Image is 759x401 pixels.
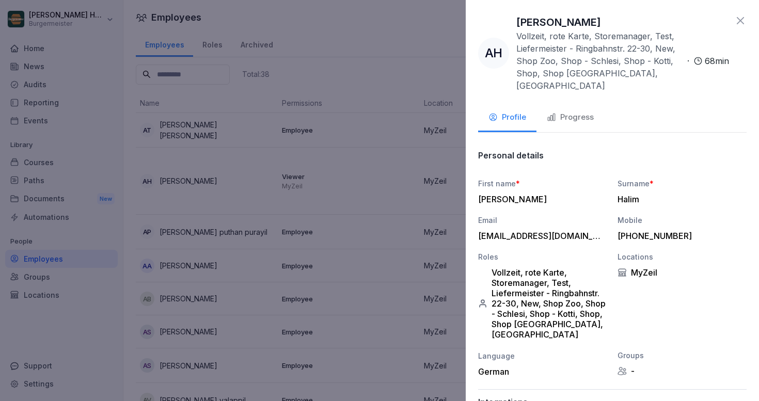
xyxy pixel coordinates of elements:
div: German [478,366,607,377]
div: Email [478,215,607,226]
button: Progress [536,104,604,132]
button: Profile [478,104,536,132]
div: Mobile [618,215,747,226]
p: Personal details [478,150,544,161]
div: [PERSON_NAME] [478,194,602,204]
div: Surname [618,178,747,189]
div: AH [478,38,509,69]
div: Language [478,350,607,361]
div: Vollzeit, rote Karte, Storemanager, Test, Liefermeister - Ringbahnstr. 22-30, New, Shop Zoo, Shop... [478,267,607,340]
p: Vollzeit, rote Karte, Storemanager, Test, Liefermeister - Ringbahnstr. 22-30, New, Shop Zoo, Shop... [516,30,683,92]
div: Profile [488,111,526,123]
p: [PERSON_NAME] [516,14,601,30]
div: Roles [478,251,607,262]
div: Locations [618,251,747,262]
div: First name [478,178,607,189]
div: - [618,366,747,376]
div: Progress [547,111,594,123]
p: 68 min [705,55,729,67]
div: Halim [618,194,741,204]
div: Groups [618,350,747,361]
div: · [516,30,729,92]
div: [PHONE_NUMBER] [618,231,741,241]
div: MyZeil [618,267,747,278]
div: [EMAIL_ADDRESS][DOMAIN_NAME] [478,231,602,241]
